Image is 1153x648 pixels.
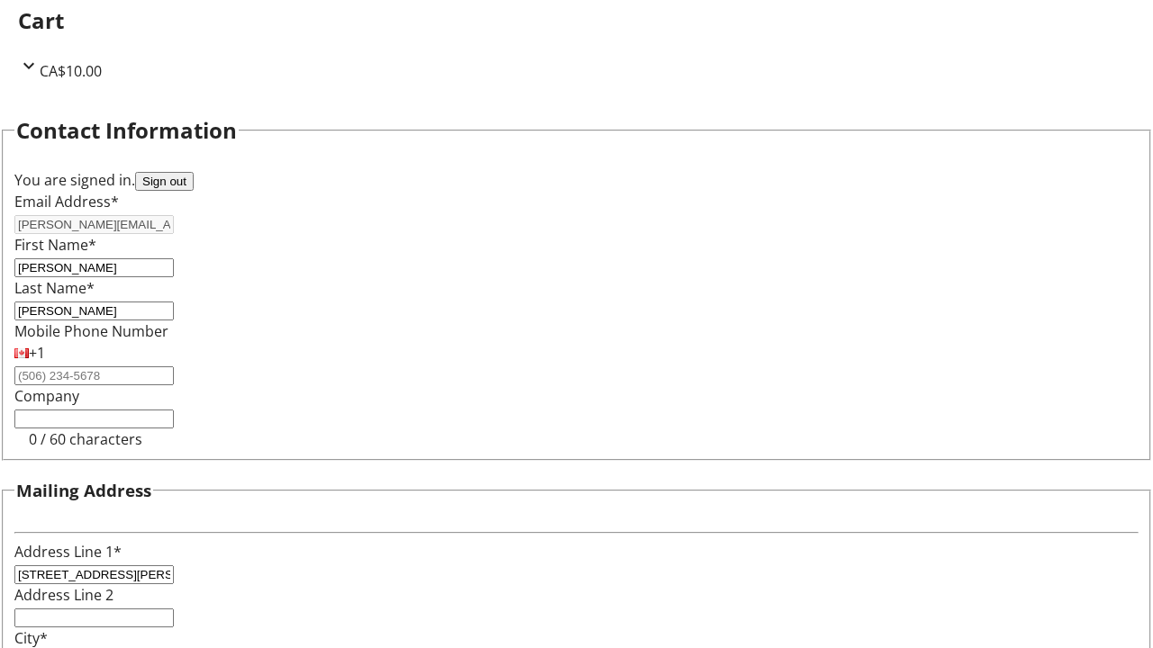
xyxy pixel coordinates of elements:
div: You are signed in. [14,169,1139,191]
label: City* [14,628,48,648]
h2: Contact Information [16,114,237,147]
label: Email Address* [14,192,119,211]
label: Company [14,386,79,406]
label: Mobile Phone Number [14,321,168,341]
h2: Cart [18,4,1135,37]
label: Last Name* [14,278,95,298]
button: Sign out [135,172,194,191]
input: Address [14,565,174,584]
input: (506) 234-5678 [14,366,174,385]
h3: Mailing Address [16,478,151,503]
span: CA$10.00 [40,61,102,81]
label: Address Line 2 [14,585,113,605]
label: Address Line 1* [14,542,122,562]
label: First Name* [14,235,96,255]
tr-character-limit: 0 / 60 characters [29,429,142,449]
